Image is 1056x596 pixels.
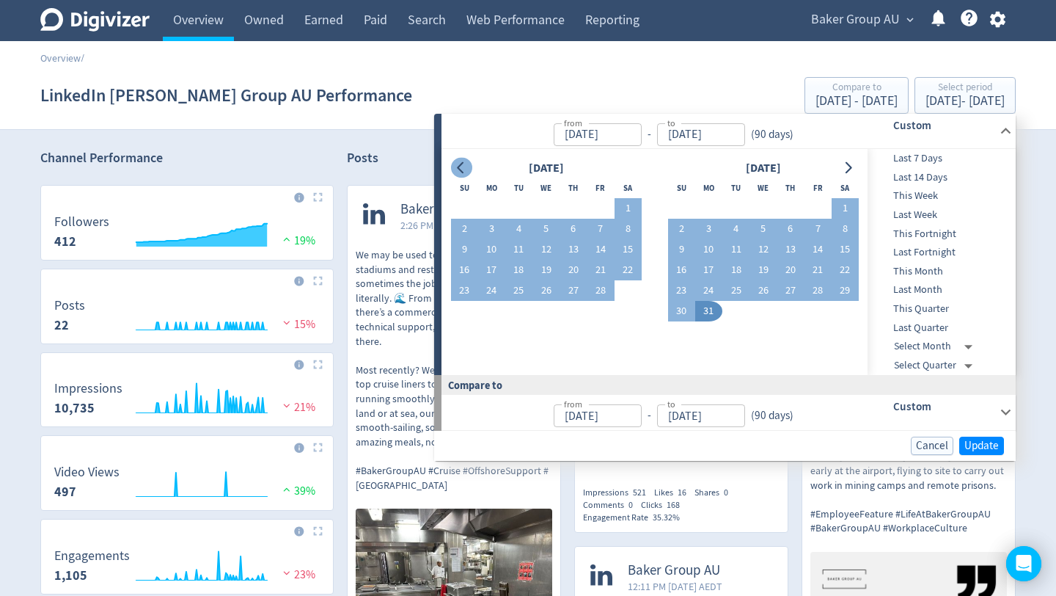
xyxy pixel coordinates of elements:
[615,260,642,280] button: 22
[722,178,749,198] th: Tuesday
[628,562,722,579] span: Baker Group AU
[313,192,323,202] img: Placeholder
[868,170,1013,186] span: Last 14 Days
[667,117,675,129] label: to
[560,219,587,239] button: 6
[478,280,505,301] button: 24
[279,400,315,415] span: 21%
[54,548,130,564] dt: Engagements
[777,219,804,239] button: 6
[628,579,722,594] span: 12:11 PM [DATE] AEDT
[313,360,323,369] img: Placeholder
[633,487,646,498] span: 521
[695,219,722,239] button: 3
[40,149,334,167] h2: Channel Performance
[587,239,614,260] button: 14
[804,77,909,114] button: Compare to[DATE] - [DATE]
[925,95,1005,108] div: [DATE] - [DATE]
[804,260,831,280] button: 21
[279,567,315,582] span: 23%
[868,206,1013,225] div: Last Week
[54,380,122,397] dt: Impressions
[695,280,722,301] button: 24
[653,512,680,523] span: 35.32%
[532,260,560,280] button: 19
[279,567,294,578] img: negative-performance.svg
[749,239,777,260] button: 12
[451,178,478,198] th: Sunday
[724,487,728,498] span: 0
[532,178,560,198] th: Wednesday
[832,219,859,239] button: 8
[806,8,917,32] button: Baker Group AU
[587,260,614,280] button: 21
[804,178,831,198] th: Friday
[667,398,675,410] label: to
[532,280,560,301] button: 26
[894,337,978,356] div: Select Month
[804,280,831,301] button: 28
[668,280,695,301] button: 23
[1006,546,1041,581] div: Open Intercom Messenger
[54,483,76,501] strong: 497
[777,260,804,280] button: 20
[564,117,582,129] label: from
[583,487,654,499] div: Impressions
[868,226,1013,242] span: This Fortnight
[47,382,327,421] svg: Impressions 10,735
[478,260,505,280] button: 17
[722,239,749,260] button: 11
[478,239,505,260] button: 10
[815,95,898,108] div: [DATE] - [DATE]
[615,198,642,219] button: 1
[279,317,315,332] span: 15%
[868,188,1013,204] span: This Week
[832,239,859,260] button: 15
[893,398,994,415] h6: Custom
[505,280,532,301] button: 25
[914,77,1016,114] button: Select period[DATE]- [DATE]
[313,276,323,286] img: Placeholder
[441,114,1016,149] div: from-to(90 days)Custom
[279,484,315,498] span: 39%
[694,487,736,499] div: Shares
[777,239,804,260] button: 13
[868,150,1013,167] span: Last 7 Days
[911,437,953,455] button: Cancel
[564,398,582,410] label: from
[356,248,552,493] p: We may be used to servicing high-profile stadiums and restaurant chains, but sometimes the job ta...
[81,51,84,65] span: /
[587,280,614,301] button: 28
[868,280,1013,299] div: Last Month
[745,126,799,143] div: ( 90 days )
[868,282,1013,298] span: Last Month
[54,297,85,314] dt: Posts
[279,317,294,328] img: negative-performance.svg
[583,512,688,524] div: Engagement Rate
[347,149,378,172] h2: Posts
[667,499,680,511] span: 168
[642,126,657,143] div: -
[54,567,87,584] strong: 1,105
[560,280,587,301] button: 27
[868,243,1013,262] div: Last Fortnight
[615,219,642,239] button: 8
[583,499,641,512] div: Comments
[279,233,315,248] span: 19%
[804,219,831,239] button: 7
[451,158,472,178] button: Go to previous month
[40,51,81,65] a: Overview
[434,375,1016,395] div: Compare to
[868,149,1013,168] div: Last 7 Days
[868,186,1013,206] div: This Week
[279,484,294,495] img: positive-performance.svg
[40,72,412,119] h1: LinkedIn [PERSON_NAME] Group AU Performance
[313,526,323,536] img: Placeholder
[505,239,532,260] button: 11
[749,219,777,239] button: 5
[893,117,994,134] h6: Custom
[964,440,999,451] span: Update
[668,219,695,239] button: 2
[587,178,614,198] th: Friday
[451,239,478,260] button: 9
